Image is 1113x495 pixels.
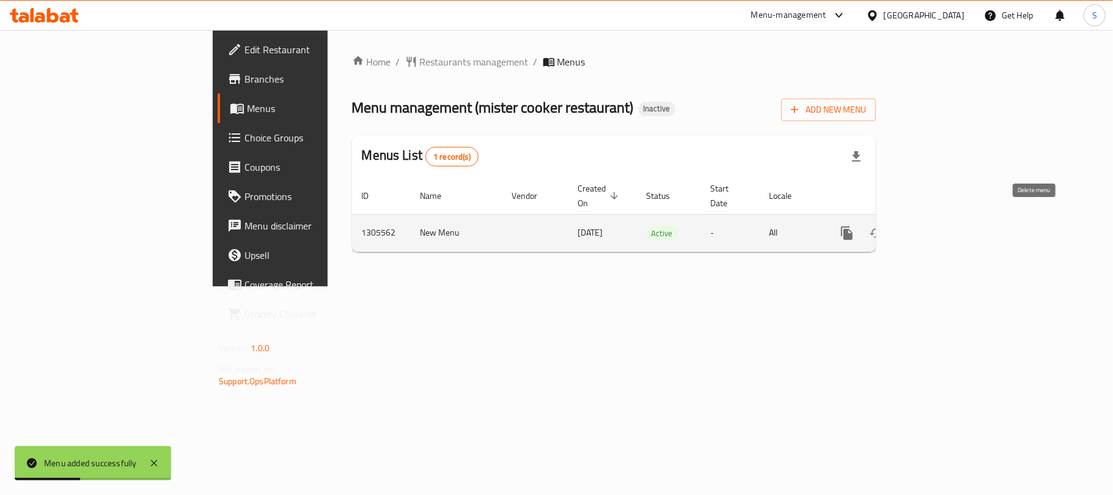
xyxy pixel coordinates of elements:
[244,218,389,233] span: Menu disclaimer
[639,102,675,116] div: Inactive
[218,270,399,299] a: Coverage Report
[244,307,389,321] span: Grocery Checklist
[244,189,389,204] span: Promotions
[218,211,399,240] a: Menu disclaimer
[362,188,385,203] span: ID
[420,54,529,69] span: Restaurants management
[711,181,745,210] span: Start Date
[352,94,634,121] span: Menu management ( mister cooker restaurant )
[421,188,458,203] span: Name
[244,248,389,262] span: Upsell
[352,54,876,69] nav: breadcrumb
[534,54,538,69] li: /
[219,373,296,389] a: Support.OpsPlatform
[218,182,399,211] a: Promotions
[557,54,586,69] span: Menus
[244,42,389,57] span: Edit Restaurant
[425,147,479,166] div: Total records count
[218,64,399,94] a: Branches
[751,8,826,23] div: Menu-management
[426,151,478,163] span: 1 record(s)
[362,146,479,166] h2: Menus List
[791,102,866,117] span: Add New Menu
[823,177,960,215] th: Actions
[218,152,399,182] a: Coupons
[842,142,871,171] div: Export file
[218,240,399,270] a: Upsell
[218,94,399,123] a: Menus
[578,225,603,240] span: [DATE]
[219,340,249,356] span: Version:
[781,99,876,121] button: Add New Menu
[701,214,760,251] td: -
[218,123,399,152] a: Choice Groups
[1092,9,1097,22] span: S
[832,218,862,248] button: more
[512,188,554,203] span: Vendor
[647,226,678,240] span: Active
[244,130,389,145] span: Choice Groups
[244,72,389,86] span: Branches
[770,188,808,203] span: Locale
[760,214,823,251] td: All
[244,277,389,292] span: Coverage Report
[219,361,275,377] span: Get support on:
[218,35,399,64] a: Edit Restaurant
[639,103,675,114] span: Inactive
[647,188,686,203] span: Status
[578,181,622,210] span: Created On
[247,101,389,116] span: Menus
[405,54,529,69] a: Restaurants management
[411,214,502,251] td: New Menu
[251,340,270,356] span: 1.0.0
[218,299,399,329] a: Grocery Checklist
[244,160,389,174] span: Coupons
[44,456,137,470] div: Menu added successfully
[352,177,960,252] table: enhanced table
[884,9,964,22] div: [GEOGRAPHIC_DATA]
